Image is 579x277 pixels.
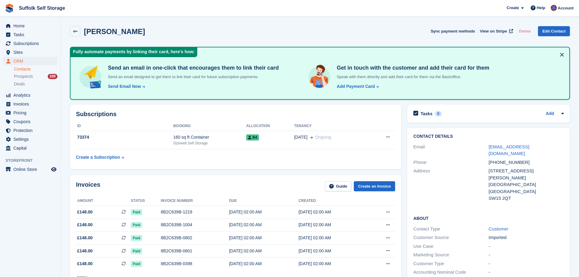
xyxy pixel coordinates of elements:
[413,159,488,166] div: Phone
[489,144,529,156] a: [EMAIL_ADDRESS][DOMAIN_NAME]
[13,117,50,126] span: Coupons
[14,81,57,87] a: Deals
[161,196,229,206] th: Invoice number
[76,111,395,118] h2: Subscriptions
[71,47,197,57] div: Fully automate payments by linking their card, here's how:
[173,134,246,140] div: 160 sq ft Container
[105,64,279,71] h4: Send an email in one-click that encourages them to link their card
[77,209,93,215] span: £148.00
[14,81,25,87] span: Deals
[84,27,145,36] h2: [PERSON_NAME]
[229,235,298,241] div: [DATE] 02:00 AM
[229,209,298,215] div: [DATE] 02:00 AM
[307,64,332,89] img: get-in-touch-e3e95b6451f4e49772a6039d3abdde126589d6f45a760754adfa51be33bf0f70.svg
[413,243,488,250] div: Use Case
[413,260,488,267] div: Customer Type
[489,269,564,276] div: -
[3,117,57,126] a: menu
[13,39,50,48] span: Subscriptions
[173,121,246,131] th: Booking
[131,196,161,206] th: Status
[77,261,93,267] span: £148.00
[3,91,57,99] a: menu
[14,66,57,72] a: Contacts
[13,22,50,30] span: Home
[298,209,368,215] div: [DATE] 02:00 AM
[161,222,229,228] div: 8B2C639B-1004
[3,48,57,57] a: menu
[551,5,557,11] img: Emma
[76,134,173,140] div: 73374
[3,39,57,48] a: menu
[421,111,433,116] h2: Tasks
[546,110,554,117] a: Add
[13,135,50,144] span: Settings
[354,181,395,191] a: Create an Invoice
[334,83,379,90] a: Add Payment Card
[489,168,564,181] div: [STREET_ADDRESS][PERSON_NAME]
[161,209,229,215] div: 8B2C639B-1219
[489,243,564,250] div: -
[78,64,103,90] img: send-email-b5881ef4c8f827a638e46e229e590028c7e36e3a6c99d2365469aff88783de13.svg
[3,109,57,117] a: menu
[13,144,50,152] span: Capital
[13,100,50,108] span: Invoices
[489,234,564,241] div: Imported
[435,111,442,116] div: 0
[413,226,488,233] div: Contact Type
[16,3,67,13] a: Suffolk Self Storage
[3,100,57,108] a: menu
[3,30,57,39] a: menu
[298,261,368,267] div: [DATE] 02:00 AM
[489,181,564,188] div: [GEOGRAPHIC_DATA]
[315,135,331,140] span: Ongoing
[334,74,489,80] p: Speak with them directly and add their card for them via the Backoffice.
[5,158,60,164] span: Storefront
[131,209,142,215] span: Paid
[3,22,57,30] a: menu
[76,181,100,191] h2: Invoices
[229,222,298,228] div: [DATE] 02:00 AM
[5,4,14,13] img: stora-icon-8386f47178a22dfd0bd8f6a31ec36ba5ce8667c1dd55bd0f319d3a0aa187defe.svg
[131,222,142,228] span: Paid
[537,5,545,11] span: Help
[13,48,50,57] span: Sites
[229,261,298,267] div: [DATE] 02:00 AM
[13,30,50,39] span: Tasks
[489,188,564,195] div: [GEOGRAPHIC_DATA]
[298,235,368,241] div: [DATE] 02:00 AM
[298,196,368,206] th: Created
[13,109,50,117] span: Pricing
[538,26,570,36] a: Edit Contact
[334,64,489,71] h4: Get in touch with the customer and add their card for them
[298,248,368,254] div: [DATE] 02:00 AM
[76,152,124,163] a: Create a Subscription
[161,235,229,241] div: 8B2C639B-0802
[131,248,142,254] span: Paid
[161,248,229,254] div: 8B2C639B-0601
[298,222,368,228] div: [DATE] 02:00 AM
[413,144,488,157] div: Email
[14,73,57,80] a: Prospects 289
[489,251,564,258] div: -
[131,235,142,241] span: Paid
[294,121,369,131] th: Tenancy
[3,165,57,174] a: menu
[13,165,50,174] span: Online Store
[173,140,246,146] div: Sizewell Self Storage
[13,91,50,99] span: Analytics
[516,26,533,36] button: Delete
[480,28,507,34] span: View on Stripe
[489,195,564,202] div: SW15 2QT
[413,234,488,241] div: Customer Source
[431,26,475,36] button: Sync payment methods
[489,226,508,231] a: Customer
[3,135,57,144] a: menu
[325,181,352,191] a: Guide
[489,159,564,166] div: [PHONE_NUMBER]
[77,222,93,228] span: £148.00
[13,126,50,135] span: Protection
[413,251,488,258] div: Marketing Source
[50,166,57,173] a: Preview store
[76,121,173,131] th: ID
